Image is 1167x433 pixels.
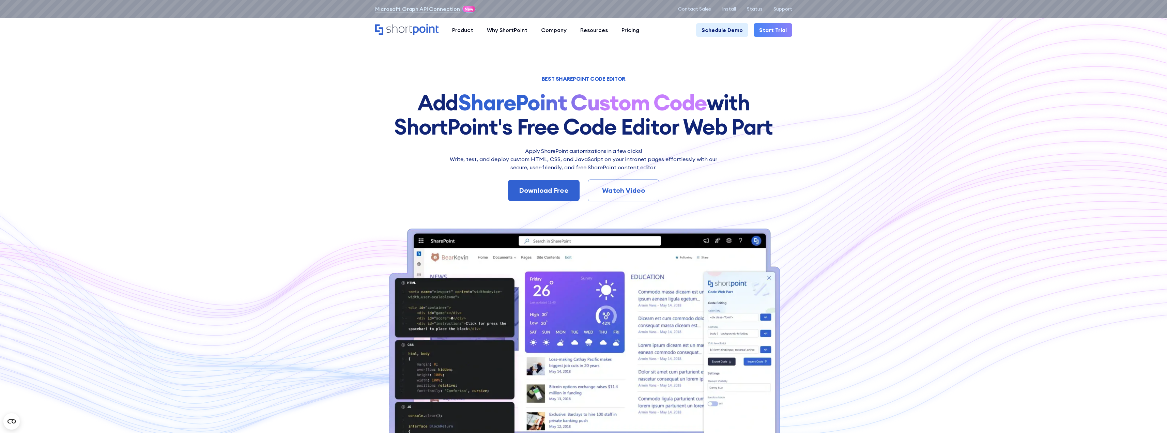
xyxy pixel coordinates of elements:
a: Contact Sales [678,6,711,12]
div: Watch Video [599,185,648,196]
a: Support [773,6,792,12]
h1: BEST SHAREPOINT CODE EDITOR [375,76,792,81]
p: Write, test, and deploy custom HTML, CSS, and JavaScript on your intranet pages effortlessly wi﻿t... [446,155,722,171]
div: Resources [580,26,608,34]
a: Home [375,24,439,36]
a: Pricing [615,23,646,37]
div: Company [541,26,567,34]
h1: Add with ShortPoint's Free Code Editor Web Part [375,91,792,139]
a: Product [445,23,480,37]
strong: SharePoint Custom Code [458,89,707,116]
iframe: Chat Widget [1133,400,1167,433]
a: Install [722,6,736,12]
a: Company [534,23,573,37]
a: Microsoft Graph API Connection [375,5,460,13]
button: Open CMP widget [3,413,20,430]
div: Pricing [621,26,639,34]
a: Status [747,6,763,12]
a: Start Trial [754,23,792,37]
a: Watch Video [588,180,659,201]
a: Schedule Demo [696,23,748,37]
h2: Apply SharePoint customizations in a few clicks! [446,147,722,155]
div: Why ShortPoint [487,26,527,34]
a: Download Free [508,180,580,201]
div: Download Free [519,185,569,196]
a: Why ShortPoint [480,23,534,37]
div: Product [452,26,473,34]
a: Resources [573,23,615,37]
